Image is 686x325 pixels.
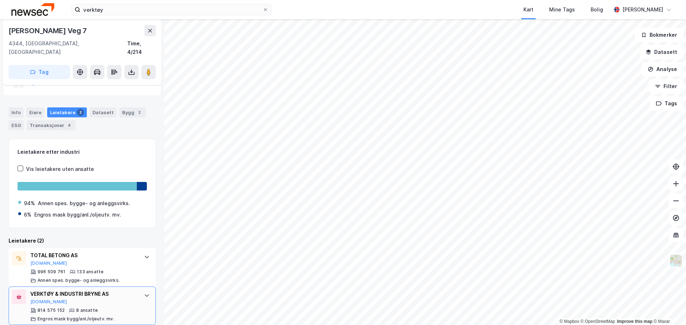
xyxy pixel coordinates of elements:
div: Vis leietakere uten ansatte [26,165,94,173]
div: ESG [9,120,24,130]
div: 996 509 761 [38,269,65,275]
div: Bygg [119,107,146,117]
div: Transaksjoner [27,120,76,130]
div: Datasett [90,107,116,117]
div: 8 ansatte [76,308,98,313]
a: Improve this map [617,319,652,324]
button: [DOMAIN_NAME] [30,260,67,266]
button: Bokmerker [635,28,683,42]
button: Analyse [642,62,683,76]
button: [DOMAIN_NAME] [30,299,67,305]
div: 6% [24,210,31,219]
div: 94% [24,199,35,208]
div: Eiere [26,107,44,117]
div: Time, 4/214 [127,39,156,56]
div: [PERSON_NAME] [622,5,663,14]
div: 2 [77,109,84,116]
div: 133 ansatte [77,269,104,275]
div: Engros mask bygg/anl./oljeutv. mv. [34,210,121,219]
div: 4344, [GEOGRAPHIC_DATA], [GEOGRAPHIC_DATA] [9,39,127,56]
div: Annen spes. bygge- og anleggsvirks. [38,278,120,283]
button: Datasett [640,45,683,59]
button: Tags [650,96,683,111]
div: Kontrollprogram for chat [650,291,686,325]
a: Mapbox [560,319,579,324]
div: 2 [136,109,143,116]
a: OpenStreetMap [581,319,615,324]
div: Info [9,107,24,117]
img: newsec-logo.f6e21ccffca1b3a03d2d.png [11,3,54,16]
iframe: Chat Widget [650,291,686,325]
div: Leietakere [47,107,87,117]
img: Z [669,254,683,268]
div: 814 575 152 [38,308,65,313]
button: Filter [649,79,683,93]
div: VERKTØY & INDUSTRI BRYNE AS [30,290,137,298]
div: Bolig [591,5,603,14]
input: Søk på adresse, matrikkel, gårdeiere, leietakere eller personer [80,4,263,15]
div: Engros mask bygg/anl./oljeutv. mv. [38,316,114,322]
div: [PERSON_NAME] Veg 7 [9,25,88,36]
div: Kart [523,5,533,14]
div: 4 [66,122,73,129]
div: Annen spes. bygge- og anleggsvirks. [38,199,130,208]
div: TOTAL BETONG AS [30,251,137,260]
div: Mine Tags [549,5,575,14]
button: Tag [9,65,70,79]
div: Leietakere (2) [9,237,156,245]
div: Leietakere etter industri [18,148,147,156]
